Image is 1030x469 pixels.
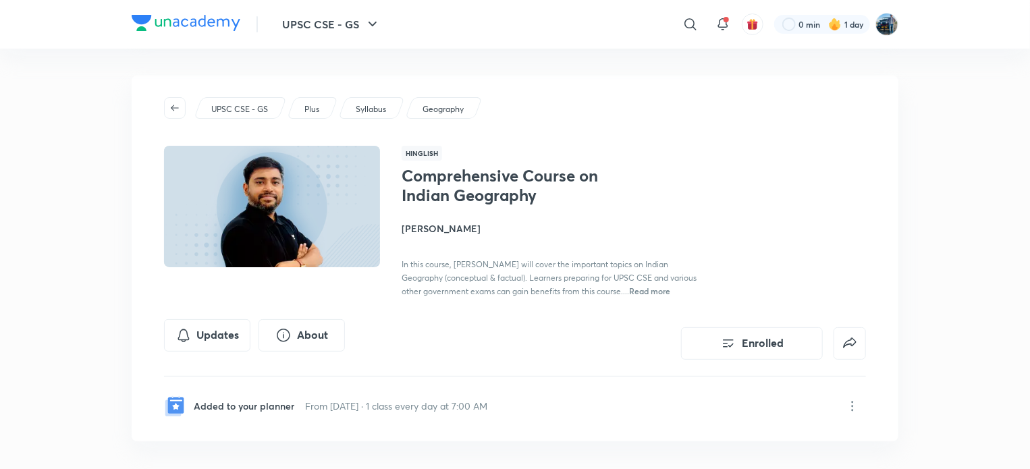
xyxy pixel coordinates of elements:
p: From [DATE] · 1 class every day at 7:00 AM [305,399,487,413]
p: Added to your planner [194,399,294,413]
p: Geography [423,103,464,115]
span: Hinglish [402,146,442,161]
span: In this course, [PERSON_NAME] will cover the important topics on Indian Geography (conceptual & f... [402,259,697,296]
a: Syllabus [354,103,389,115]
img: I A S babu [875,13,898,36]
a: Company Logo [132,15,240,34]
img: Thumbnail [162,144,382,269]
p: Syllabus [356,103,386,115]
p: Plus [304,103,319,115]
a: UPSC CSE - GS [209,103,271,115]
h1: Comprehensive Course on Indian Geography [402,166,622,205]
a: Geography [421,103,466,115]
button: About [259,319,345,352]
h4: [PERSON_NAME] [402,221,704,236]
button: false [834,327,866,360]
img: Company Logo [132,15,240,31]
button: UPSC CSE - GS [274,11,389,38]
img: avatar [747,18,759,30]
button: Enrolled [681,327,823,360]
a: Plus [302,103,322,115]
p: UPSC CSE - GS [211,103,268,115]
button: Updates [164,319,250,352]
button: avatar [742,13,763,35]
img: streak [828,18,842,31]
span: Read more [629,285,670,296]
